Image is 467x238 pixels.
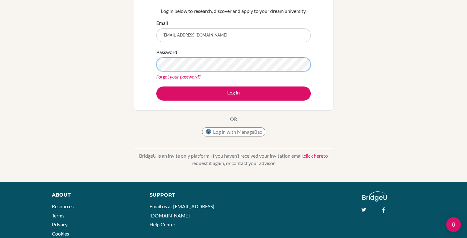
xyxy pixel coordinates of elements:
p: BridgeU is an invite only platform. If you haven’t received your invitation email, to request it ... [134,152,333,167]
button: Log in [156,86,311,101]
a: Terms [52,213,64,218]
img: logo_white@2x-f4f0deed5e89b7ecb1c2cc34c3e3d731f90f0f143d5ea2071677605dd97b5244.png [362,191,387,202]
a: Help Center [150,221,175,227]
p: OR [230,115,237,123]
label: Password [156,48,177,56]
div: Open Intercom Messenger [446,217,461,232]
a: Cookies [52,231,69,236]
label: Email [156,19,168,27]
a: Email us at [EMAIL_ADDRESS][DOMAIN_NAME] [150,203,214,218]
button: Log in with ManageBac [202,127,265,136]
a: Forgot your password? [156,74,200,79]
div: Support [150,191,227,199]
div: About [52,191,136,199]
a: Resources [52,203,74,209]
a: click here [304,153,323,159]
a: Privacy [52,221,68,227]
p: Log in below to research, discover and apply to your dream university. [156,7,311,15]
